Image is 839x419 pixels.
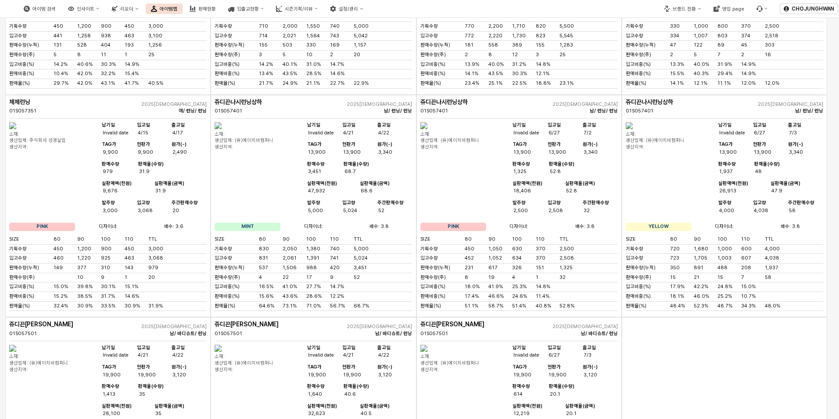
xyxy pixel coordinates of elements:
div: 리오더 [120,6,133,12]
div: 아이템 검색 [32,6,56,12]
button: 아이템맵 [146,4,183,14]
button: 브랜드 전환 [659,4,706,14]
div: 입출고현황 [237,6,259,12]
p: CHOJUNGHWAN [792,5,834,12]
button: 설정/관리 [325,4,368,14]
div: 설정/관리 [339,6,358,12]
button: 영업 page [708,4,749,14]
button: 인사이트 [63,4,104,14]
div: 인사이트 [77,6,94,12]
div: 브랜드 전환 [673,6,696,12]
div: 아이템맵 [160,6,177,12]
button: CHOJUNGHWAN [780,4,838,14]
div: 버그 제보 및 기능 개선 요청 [751,4,773,14]
button: 시즌기획/리뷰 [271,4,323,14]
div: 영업 page [722,6,744,12]
button: 판매현황 [184,4,221,14]
div: 판매현황 [198,6,216,12]
button: 아이템 검색 [18,4,61,14]
div: 시즌기획/리뷰 [285,6,313,12]
button: 리오더 [106,4,143,14]
button: 입출고현황 [223,4,269,14]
